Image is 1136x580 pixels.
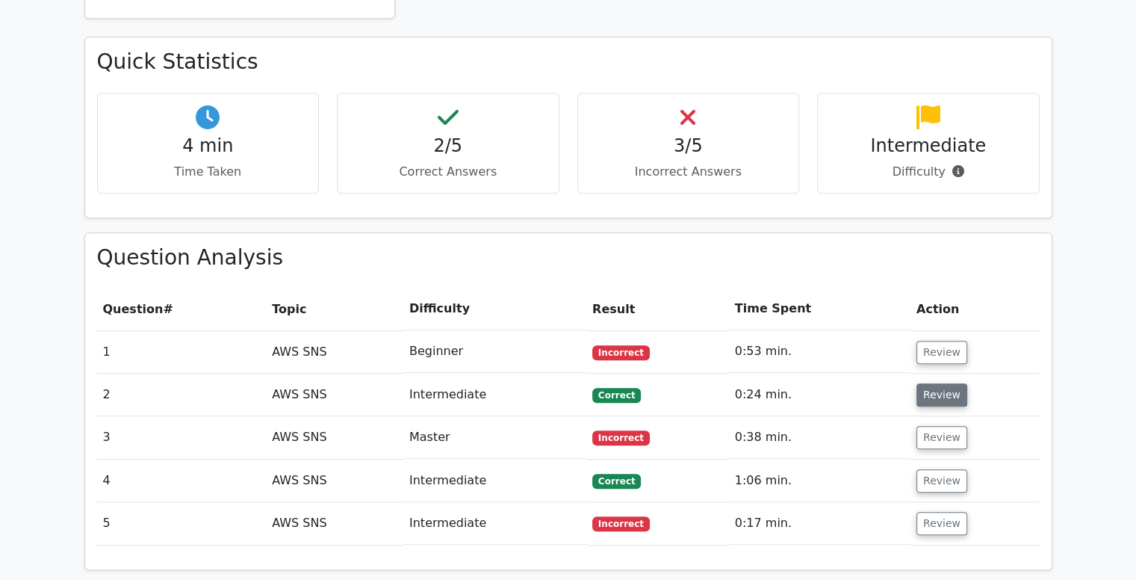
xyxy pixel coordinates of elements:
td: Beginner [403,330,586,373]
button: Review [916,469,967,493]
td: AWS SNS [266,460,403,502]
span: Correct [592,388,641,403]
td: 3 [97,416,267,459]
td: 0:38 min. [729,416,910,459]
span: Incorrect [592,431,650,445]
h4: 2/5 [350,135,547,157]
td: AWS SNS [266,374,403,416]
td: Intermediate [403,460,586,502]
th: Time Spent [729,288,910,330]
button: Review [916,383,967,407]
th: # [97,288,267,330]
td: 0:17 min. [729,502,910,545]
td: AWS SNS [266,330,403,373]
span: Incorrect [592,345,650,360]
p: Correct Answers [350,163,547,181]
td: AWS SNS [266,416,403,459]
button: Review [916,426,967,449]
td: 4 [97,460,267,502]
h4: 4 min [110,135,307,157]
td: Intermediate [403,502,586,545]
button: Review [916,341,967,364]
td: Intermediate [403,374,586,416]
td: Master [403,416,586,459]
td: 2 [97,374,267,416]
p: Incorrect Answers [590,163,787,181]
td: 1 [97,330,267,373]
button: Review [916,512,967,535]
h4: 3/5 [590,135,787,157]
p: Time Taken [110,163,307,181]
th: Difficulty [403,288,586,330]
th: Result [586,288,729,330]
p: Difficulty [830,163,1027,181]
span: Question [103,302,164,316]
h3: Quick Statistics [97,49,1040,75]
td: AWS SNS [266,502,403,545]
td: 0:24 min. [729,374,910,416]
h4: Intermediate [830,135,1027,157]
td: 1:06 min. [729,460,910,502]
span: Correct [592,474,641,489]
td: 5 [97,502,267,545]
h3: Question Analysis [97,245,1040,271]
td: 0:53 min. [729,330,910,373]
th: Topic [266,288,403,330]
th: Action [910,288,1040,330]
span: Incorrect [592,516,650,531]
